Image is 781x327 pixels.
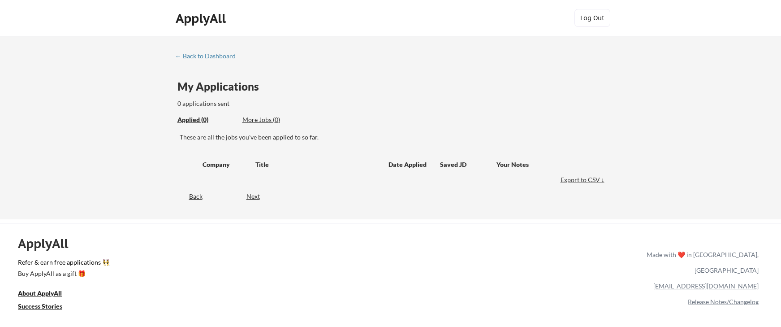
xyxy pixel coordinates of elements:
[440,156,496,172] div: Saved JD
[18,288,74,300] a: About ApplyAll
[18,259,459,269] a: Refer & earn free applications 👯‍♀️
[388,160,428,169] div: Date Applied
[175,53,242,59] div: ← Back to Dashboard
[18,289,62,297] u: About ApplyAll
[180,133,607,142] div: These are all the jobs you've been applied to so far.
[246,192,270,201] div: Next
[18,269,108,280] a: Buy ApplyAll as a gift 🎁
[177,99,351,108] div: 0 applications sent
[177,115,236,124] div: Applied (0)
[255,160,380,169] div: Title
[574,9,610,27] button: Log Out
[653,282,759,290] a: [EMAIL_ADDRESS][DOMAIN_NAME]
[176,11,229,26] div: ApplyAll
[177,115,236,125] div: These are all the jobs you've been applied to so far.
[18,270,108,277] div: Buy ApplyAll as a gift 🎁
[643,247,759,278] div: Made with ❤️ in [GEOGRAPHIC_DATA], [GEOGRAPHIC_DATA]
[203,160,247,169] div: Company
[175,192,203,201] div: Back
[242,115,308,125] div: These are job applications we think you'd be a good fit for, but couldn't apply you to automatica...
[242,115,308,124] div: More Jobs (0)
[18,302,62,310] u: Success Stories
[177,81,266,92] div: My Applications
[496,160,599,169] div: Your Notes
[18,301,74,313] a: Success Stories
[688,298,759,305] a: Release Notes/Changelog
[175,52,242,61] a: ← Back to Dashboard
[561,175,607,184] div: Export to CSV ↓
[18,236,78,251] div: ApplyAll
